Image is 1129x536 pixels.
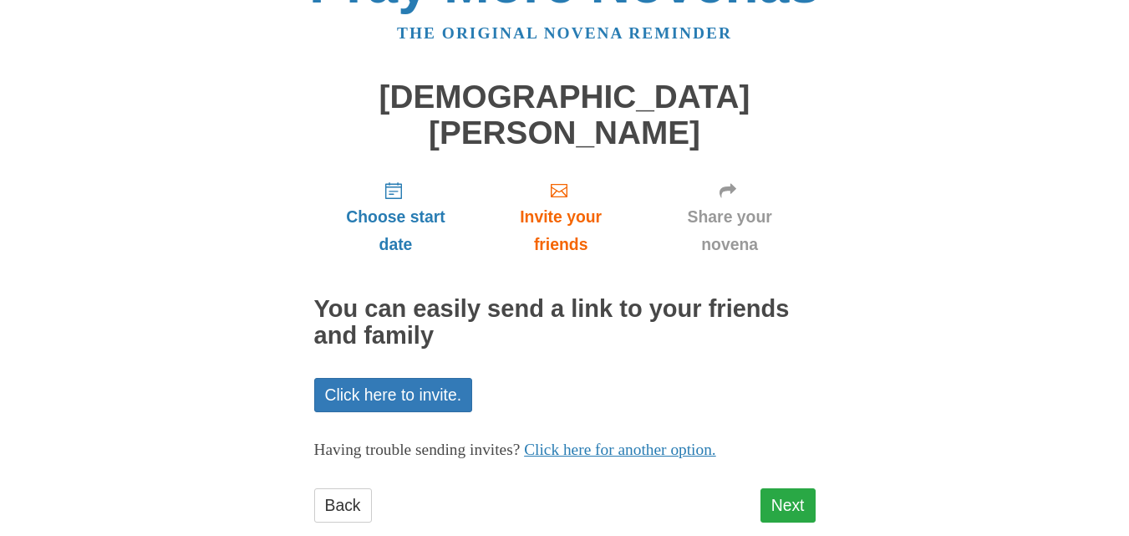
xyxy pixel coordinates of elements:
[314,167,478,267] a: Choose start date
[314,79,816,151] h1: [DEMOGRAPHIC_DATA][PERSON_NAME]
[494,203,627,258] span: Invite your friends
[661,203,799,258] span: Share your novena
[314,296,816,350] h2: You can easily send a link to your friends and family
[760,488,816,523] a: Next
[397,24,732,42] a: The original novena reminder
[644,167,816,267] a: Share your novena
[331,203,461,258] span: Choose start date
[314,378,473,412] a: Click here to invite.
[477,167,643,267] a: Invite your friends
[314,488,372,523] a: Back
[524,441,716,458] a: Click here for another option.
[314,441,521,458] span: Having trouble sending invites?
